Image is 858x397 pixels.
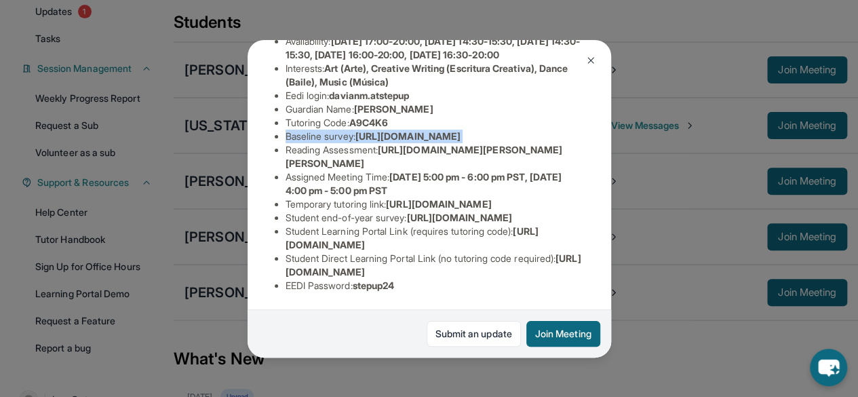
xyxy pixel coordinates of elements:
[286,171,562,196] span: [DATE] 5:00 pm - 6:00 pm PST, [DATE] 4:00 pm - 5:00 pm PST
[286,252,584,279] li: Student Direct Learning Portal Link (no tutoring code required) :
[526,321,600,347] button: Join Meeting
[406,212,511,223] span: [URL][DOMAIN_NAME]
[286,143,584,170] li: Reading Assessment :
[286,144,563,169] span: [URL][DOMAIN_NAME][PERSON_NAME][PERSON_NAME]
[286,170,584,197] li: Assigned Meeting Time :
[353,280,395,291] span: stepup24
[286,35,584,62] li: Availability:
[286,225,584,252] li: Student Learning Portal Link (requires tutoring code) :
[286,102,584,116] li: Guardian Name :
[286,197,584,211] li: Temporary tutoring link :
[286,116,584,130] li: Tutoring Code :
[286,62,568,88] span: Art (Arte), Creative Writing (Escritura Creativa), Dance (Baile), Music (Música)
[286,89,584,102] li: Eedi login :
[354,103,433,115] span: [PERSON_NAME]
[286,62,584,89] li: Interests :
[286,130,584,143] li: Baseline survey :
[286,279,584,292] li: EEDI Password :
[386,198,491,210] span: [URL][DOMAIN_NAME]
[585,55,596,66] img: Close Icon
[427,321,521,347] a: Submit an update
[349,117,388,128] span: A9C4K6
[810,349,847,386] button: chat-button
[286,211,584,225] li: Student end-of-year survey :
[355,130,461,142] span: [URL][DOMAIN_NAME]
[329,90,409,101] span: davianm.atstepup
